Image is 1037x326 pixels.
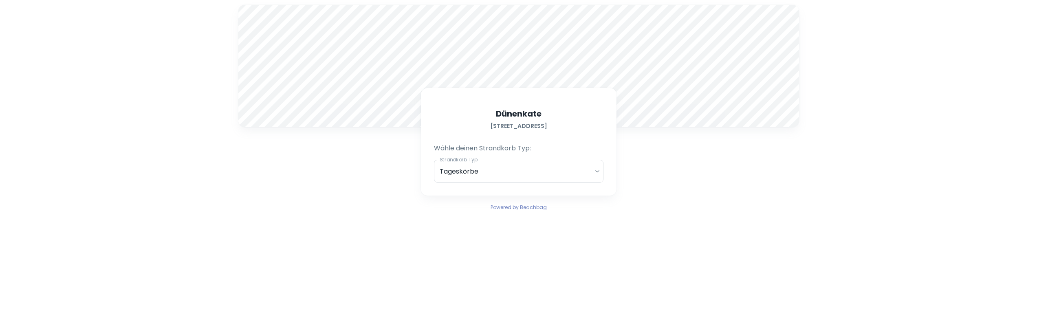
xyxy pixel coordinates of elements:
[491,202,547,212] a: Powered by Beachbag
[434,143,603,153] p: Wähle deinen Strandkorb Typ:
[434,160,603,183] div: Tageskörbe
[440,156,478,163] label: Strandkorb Typ
[491,204,547,211] span: Powered by Beachbag
[490,121,547,130] h6: [STREET_ADDRESS]
[496,108,542,120] h5: Dünenkate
